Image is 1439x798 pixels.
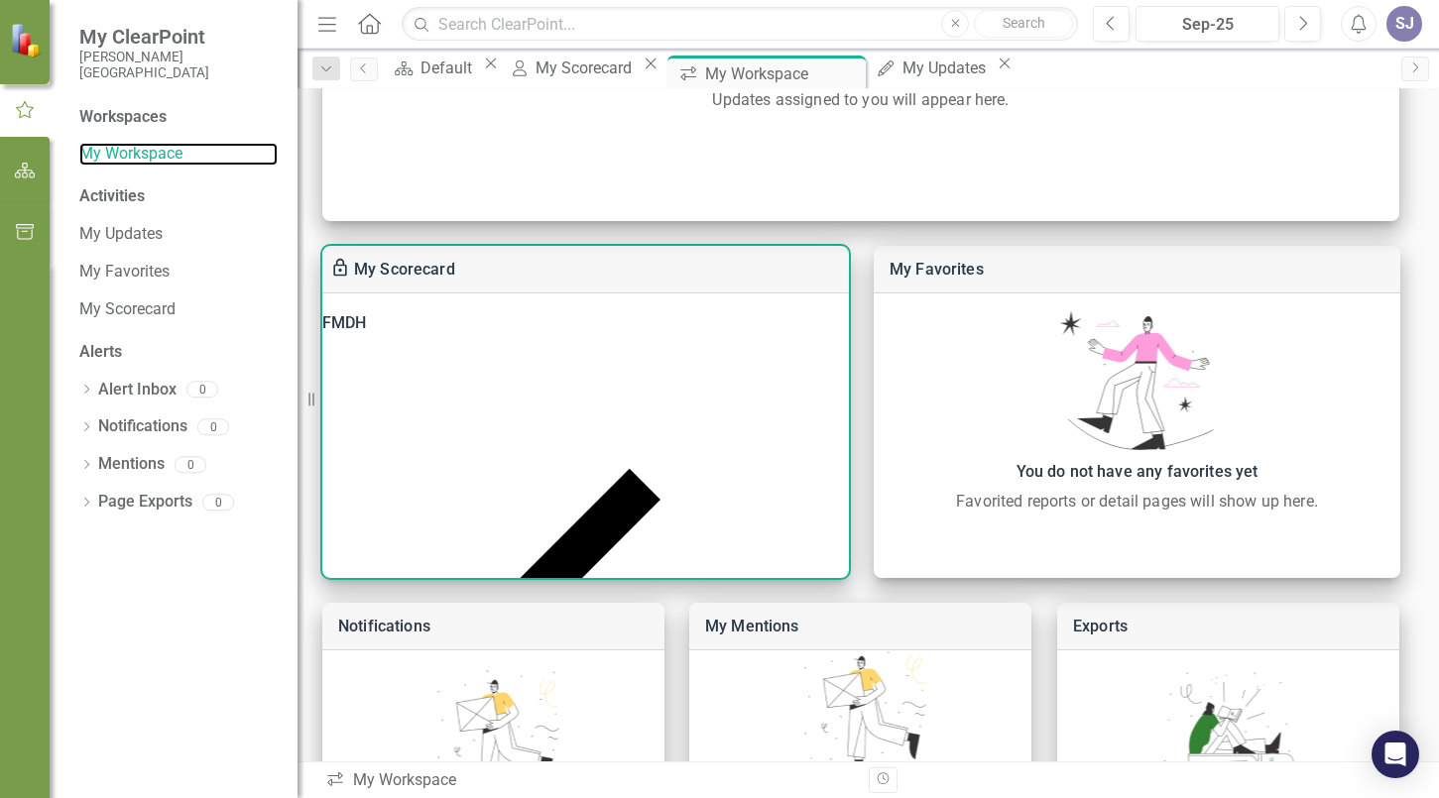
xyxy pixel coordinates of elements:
a: Default [388,56,478,80]
div: FMDH [322,309,849,337]
small: [PERSON_NAME][GEOGRAPHIC_DATA] [79,49,278,81]
a: Exports [1073,617,1128,635]
button: SJ [1386,6,1422,42]
div: You do not have any favorites yet [884,458,1390,486]
a: My Scorecard [79,298,278,321]
a: My Updates [79,223,278,246]
div: Sep-25 [1142,13,1272,37]
div: 0 [175,456,206,473]
a: Page Exports [98,491,192,513]
div: Activities [79,185,278,208]
div: Favorited reports or detail pages will show up here. [884,490,1390,513]
a: My Scorecard [354,260,455,279]
button: Sep-25 [1136,6,1279,42]
a: My Favorites [890,260,984,279]
a: My Mentions [705,617,799,635]
div: 0 [202,494,234,511]
div: Workspaces [79,106,167,129]
img: ClearPoint Strategy [10,23,45,57]
a: Alert Inbox [98,379,177,401]
a: Notifications [98,415,187,438]
div: 0 [197,418,229,435]
a: My Workspace [79,143,278,166]
div: To enable drag & drop and resizing, please duplicate this workspace from “Manage Workspaces” [330,258,354,282]
div: Open Intercom Messenger [1372,731,1419,778]
a: My Scorecard [503,56,638,80]
a: Notifications [338,617,430,635]
div: My Scorecard [536,56,638,80]
div: My Workspace [325,769,854,792]
div: My Updates [902,56,992,80]
a: My Updates [870,56,992,80]
button: Search [974,10,1073,38]
div: Alerts [79,341,278,364]
div: 0 [186,382,218,399]
div: My Workspace [705,61,861,86]
a: Mentions [98,453,165,476]
input: Search ClearPoint... [402,7,1078,42]
span: Search [1003,15,1045,31]
span: My ClearPoint [79,25,278,49]
a: My Favorites [79,261,278,284]
div: Updates assigned to you will appear here. [332,88,1389,112]
div: Default [420,56,478,80]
